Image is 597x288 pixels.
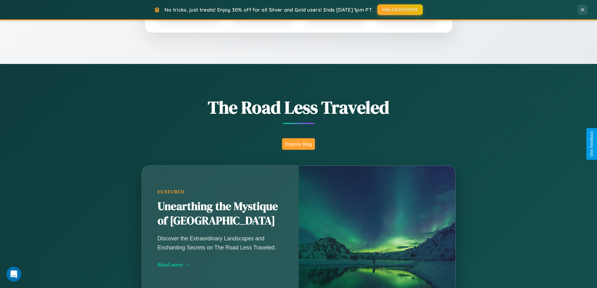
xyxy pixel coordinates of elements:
button: Explore Blog [282,138,315,150]
p: Discover the Extraordinary Landscapes and Enchanting Secrets on The Road Less Traveled. [158,234,283,252]
div: Read more → [158,261,283,268]
div: Featured [158,189,283,195]
h2: Unearthing the Mystique of [GEOGRAPHIC_DATA] [158,199,283,228]
h1: The Road Less Traveled [111,95,487,119]
button: HALLOWEEN30 [377,4,423,15]
iframe: Intercom live chat [6,267,21,282]
span: No tricks, just treats! Enjoy 30% off for all Silver and Gold users! Ends [DATE] 1pm PT. [165,7,373,13]
div: Give Feedback [589,131,594,157]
